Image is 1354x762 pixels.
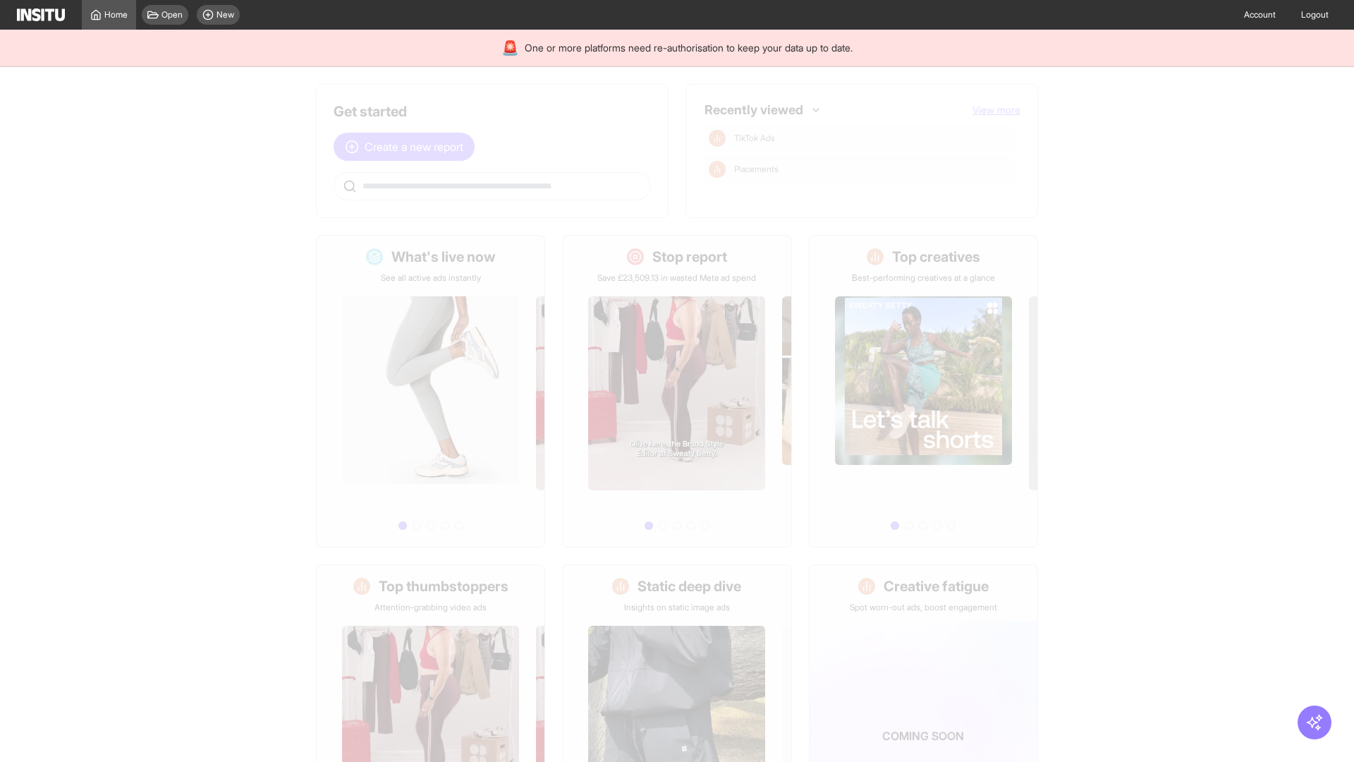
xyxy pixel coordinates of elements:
span: One or more platforms need re-authorisation to keep your data up to date. [525,41,853,55]
img: Logo [17,8,65,21]
div: 🚨 [501,38,519,58]
span: Open [161,9,183,20]
span: New [216,9,234,20]
span: Home [104,9,128,20]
